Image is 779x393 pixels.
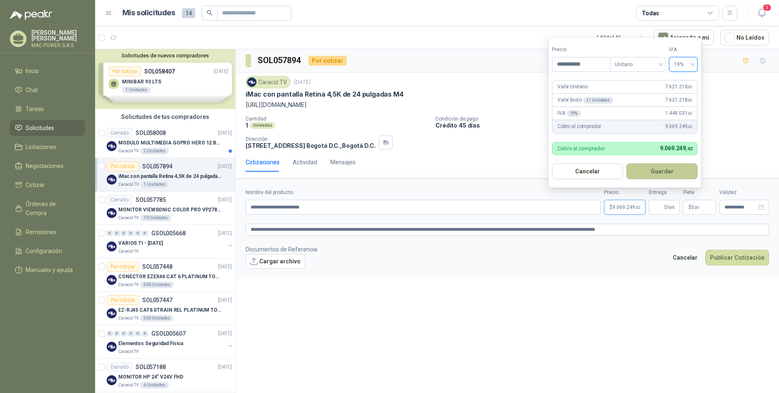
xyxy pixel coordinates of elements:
[720,30,769,45] button: No Leídos
[688,205,691,210] span: $
[604,189,645,196] label: Precio
[142,297,172,303] p: SOL057447
[762,4,772,12] span: 3
[136,130,166,136] p: SOL058008
[26,180,45,189] span: Cotizar
[604,200,645,215] p: $9.069.249,42
[135,230,141,236] div: 0
[754,6,769,21] button: 3
[140,282,174,288] div: 500 Unidades
[121,230,127,236] div: 0
[114,230,120,236] div: 0
[10,262,85,278] a: Manuales y ayuda
[107,161,139,171] div: Por cotizar
[557,109,581,117] p: IVA
[552,163,623,179] button: Cancelar
[26,246,62,256] span: Configuración
[26,66,39,76] span: Inicio
[107,208,117,218] img: Company Logo
[687,85,692,89] span: ,00
[218,296,232,304] p: [DATE]
[118,315,139,322] p: Caracol TV
[668,250,702,265] button: Cancelar
[118,148,139,154] p: Caracol TV
[95,109,235,125] div: Solicitudes de tus compradores
[142,230,148,236] div: 0
[107,230,113,236] div: 0
[669,46,698,54] label: IVA
[26,104,44,114] span: Tareas
[107,331,113,336] div: 0
[683,189,716,196] label: Flete
[107,329,234,355] a: 0 0 0 0 0 0 GSOL005607[DATE] Company LogoElementos Seguridad FisicaCaracol TV
[557,96,613,104] p: Valor bruto
[118,373,183,381] p: MONITOR HP 24" V24V FHD
[218,163,232,170] p: [DATE]
[142,163,172,169] p: SOL057894
[635,205,640,210] span: ,42
[612,205,640,210] span: 9.069.249
[246,90,404,99] p: iMac con pantalla Retina 4,5K de 24 pulgadas M4
[95,125,235,158] a: CerradoSOL058008[DATE] Company LogoMODULO MULTIMEDIA GOPRO HERO 12 BLACKCaracol TV2 Unidades
[118,382,139,388] p: Caracol TV
[246,122,248,129] p: 1
[649,189,680,196] label: Entrega
[246,142,375,149] p: [STREET_ADDRESS] Bogotá D.C. , Bogotá D.C.
[136,197,166,203] p: SOL057785
[128,331,134,336] div: 0
[218,330,232,338] p: [DATE]
[107,295,139,305] div: Por cotizar
[293,158,317,167] div: Actividad
[142,331,148,336] div: 0
[122,7,175,19] h1: Mis solicitudes
[246,116,429,122] p: Cantidad
[26,123,54,133] span: Solicitudes
[118,348,139,355] p: Caracol TV
[118,273,221,281] p: CONECTOR EZEX44 CAT 6 PLATINUM TOOLS
[308,56,346,66] div: Por cotizar
[95,192,235,225] a: CerradoSOL057785[DATE] Company LogoMONITOR VIEWSONIC COLOR PRO VP2786-4KCaracol TV10 Unidades
[567,110,581,117] div: 19 %
[557,146,605,151] p: Cobro al comprador
[26,161,64,170] span: Negociaciones
[10,177,85,193] a: Cotizar
[583,97,613,104] div: x 1 Unidades
[151,331,186,336] p: GSOL005607
[26,85,38,95] span: Chat
[218,363,232,371] p: [DATE]
[135,331,141,336] div: 0
[719,189,769,196] label: Validez
[10,158,85,174] a: Negociaciones
[665,96,692,104] span: 7.621.218
[674,58,693,71] span: 19%
[118,206,221,214] p: MONITOR VIEWSONIC COLOR PRO VP2786-4K
[246,254,305,269] button: Cargar archivo
[95,49,235,109] div: Solicitudes de nuevos compradoresPor cotizarSOL058407[DATE] MINIBAR 93 LTS1 UnidadesPor cotizarSO...
[687,111,692,116] span: ,42
[118,215,139,221] p: Caracol TV
[140,382,169,388] div: 6 Unidades
[10,139,85,155] a: Licitaciones
[118,173,221,180] p: iMac con pantalla Retina 4,5K de 24 pulgadas M4
[435,122,776,129] p: Crédito 45 días
[10,196,85,221] a: Órdenes de Compra
[118,239,163,247] p: VARIOS TI - [DATE]
[218,129,232,137] p: [DATE]
[31,30,85,41] p: [PERSON_NAME] [PERSON_NAME]
[218,263,232,271] p: [DATE]
[246,245,317,254] p: Documentos de Referencia
[26,199,77,218] span: Órdenes de Compra
[118,306,221,314] p: EZ-RJ45 CAT6 STRAIN REL PLATINUM TOOLS
[687,98,692,102] span: ,00
[118,340,183,348] p: Elementos Seguridad Fisica
[10,10,52,20] img: Logo peakr
[142,264,172,270] p: SOL057448
[694,205,699,210] span: ,00
[95,158,235,192] a: Por cotizarSOL057894[DATE] Company LogoiMac con pantalla Retina 4,5K de 24 pulgadas M4Caracol TV1...
[10,101,85,117] a: Tareas
[330,158,356,167] div: Mensajes
[10,243,85,259] a: Configuración
[151,230,186,236] p: GSOL005668
[665,123,692,130] span: 9.069.249
[218,230,232,237] p: [DATE]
